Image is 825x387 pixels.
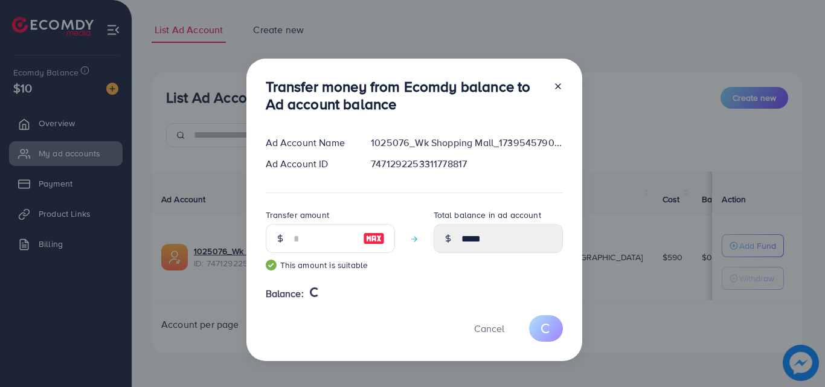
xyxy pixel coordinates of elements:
span: Cancel [474,322,504,335]
div: 1025076_Wk Shopping Mall_1739545790372 [361,136,572,150]
img: guide [266,260,277,270]
label: Transfer amount [266,209,329,221]
div: 7471292253311778817 [361,157,572,171]
button: Cancel [459,315,519,341]
div: Ad Account ID [256,157,362,171]
label: Total balance in ad account [434,209,541,221]
div: Ad Account Name [256,136,362,150]
span: Balance: [266,287,304,301]
small: This amount is suitable [266,259,395,271]
img: image [363,231,385,246]
h3: Transfer money from Ecomdy balance to Ad account balance [266,78,544,113]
